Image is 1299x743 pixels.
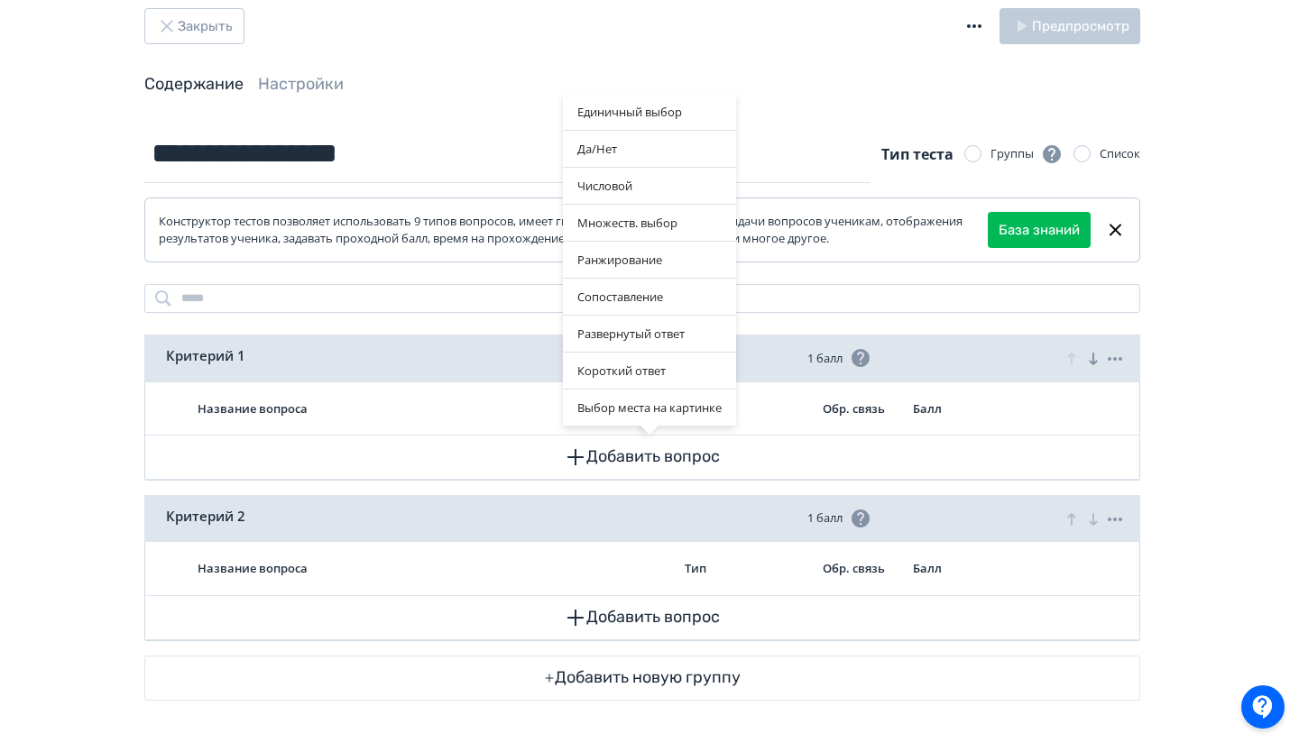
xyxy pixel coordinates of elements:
[563,279,736,315] div: Сопоставление
[563,353,736,389] div: Короткий ответ
[563,94,736,130] div: Единичный выбор
[563,205,736,241] div: Множеств. выбор
[563,131,736,167] div: Да/Нет
[563,390,736,426] div: Выбор места на картинке
[563,316,736,352] div: Развернутый ответ
[563,242,736,278] div: Ранжирование
[563,168,736,204] div: Числовой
